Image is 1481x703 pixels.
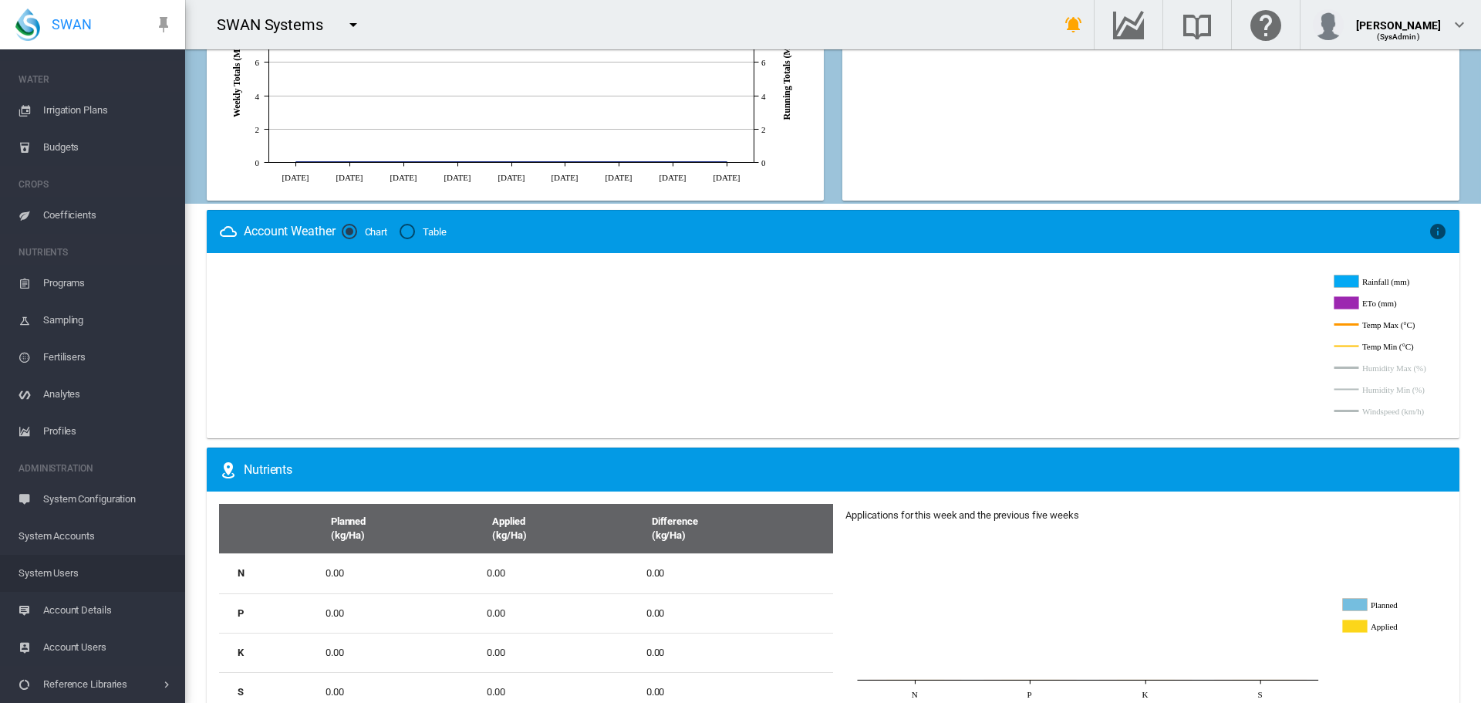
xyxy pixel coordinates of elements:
span: Account Users [43,629,173,666]
md-icon: Go to the Data Hub [1110,15,1147,34]
th: Planned (kg/Ha) [319,504,481,553]
span: Budgets [43,129,173,166]
td: 0.00 [319,593,481,633]
g: Temp Max (°C) [1334,318,1436,332]
tspan: S [1257,691,1262,700]
div: SWAN Systems [217,14,337,35]
circle: Running Actual Jul 20 0 [508,159,514,165]
span: Fertilisers [43,339,173,376]
tspan: [DATE] [390,172,417,181]
circle: Running Actual Aug 3 0 [616,159,622,165]
circle: Running Actual Jun 22 0 [292,159,299,165]
span: Programs [43,265,173,302]
circle: Running Actual Aug 10 0 [670,159,676,165]
tspan: 4 [255,92,260,101]
div: [PERSON_NAME] [1356,12,1441,27]
span: Reference Libraries [43,666,160,703]
md-icon: icon-chevron-down [1450,15,1469,34]
b: P [238,607,244,619]
g: Humidity Max (%) [1334,361,1436,375]
span: NUTRIENTS [19,240,173,265]
b: S [238,686,244,698]
circle: Running Actual Aug 17 0 [724,159,730,165]
img: SWAN-Landscape-Logo-Colour-drop.png [15,8,40,41]
tspan: 0 [761,158,766,167]
tspan: [DATE] [336,172,363,181]
tspan: [DATE] [282,172,309,181]
tspan: [DATE] [444,172,471,181]
circle: Running Actual Jul 27 0 [562,159,568,165]
md-radio-button: Table [400,225,447,239]
button: icon-bell-ring [1058,9,1089,40]
tspan: [DATE] [660,172,687,181]
tspan: 2 [761,125,765,134]
span: Analytes [43,376,173,413]
tspan: 2 [255,125,259,134]
span: Profiles [43,413,173,450]
tspan: 4 [761,92,766,101]
div: Account Weather [244,223,336,240]
tspan: 6 [761,58,766,67]
md-icon: Click here for help [1247,15,1284,34]
span: SWAN [52,15,92,34]
g: ETo (mm) [1334,296,1436,310]
td: 0.00 [640,633,833,672]
span: Account Details [43,592,173,629]
img: profile.jpg [1313,9,1344,40]
span: CROPS [19,172,173,197]
div: Applications for this week and the previous five weeks [845,509,1079,522]
tspan: [DATE] [552,172,579,181]
tspan: [DATE] [498,172,525,181]
div: Nutrients [244,461,1447,478]
b: N [238,567,245,579]
td: 0.00 [481,553,640,593]
g: Temp Min (°C) [1334,340,1436,353]
span: Sampling [43,302,173,339]
tspan: [DATE] [606,172,633,181]
th: Applied (kg/Ha) [481,504,640,553]
g: Planned [1343,598,1447,612]
tspan: Weekly Totals (ML) [231,40,242,117]
md-icon: icon-information [1429,222,1447,241]
md-radio-button: Chart [342,225,388,239]
th: Difference (kg/Ha) [640,504,833,553]
button: icon-menu-down [338,9,369,40]
g: Rainfall (mm) [1334,275,1436,289]
tspan: [DATE] [714,172,740,181]
tspan: K [1142,691,1148,700]
tspan: N [911,691,917,700]
md-icon: icon-weather-cloudy [219,222,238,241]
tspan: Running Totals (ML) [781,37,792,120]
span: System Users [19,555,173,592]
td: 0.00 [640,553,833,593]
md-icon: icon-bell-ring [1064,15,1083,34]
g: Windspeed (km/h) [1334,404,1436,418]
span: System Configuration [43,481,173,518]
span: (SysAdmin) [1377,32,1419,41]
circle: Running Actual Jun 29 0 [346,159,353,165]
span: Coefficients [43,197,173,234]
td: 0.00 [481,633,640,672]
tspan: 6 [255,58,260,67]
g: Humidity Min (%) [1334,383,1436,397]
md-icon: icon-menu-down [344,15,363,34]
span: ADMINISTRATION [19,456,173,481]
span: System Accounts [19,518,173,555]
md-icon: Search the knowledge base [1179,15,1216,34]
td: 0.00 [640,593,833,633]
md-icon: icon-pin [154,15,173,34]
tspan: P [1027,691,1031,700]
td: 0.00 [481,593,640,633]
td: 0.00 [319,553,481,593]
g: Applied [1343,620,1447,634]
td: 0.00 [319,633,481,672]
span: WATER [19,67,173,92]
tspan: 0 [255,158,260,167]
circle: Running Actual Jul 6 0 [400,159,407,165]
md-icon: icon-map-marker-radius [219,461,238,479]
b: K [238,647,244,658]
span: Irrigation Plans [43,92,173,129]
circle: Running Actual Jul 13 0 [454,159,460,165]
